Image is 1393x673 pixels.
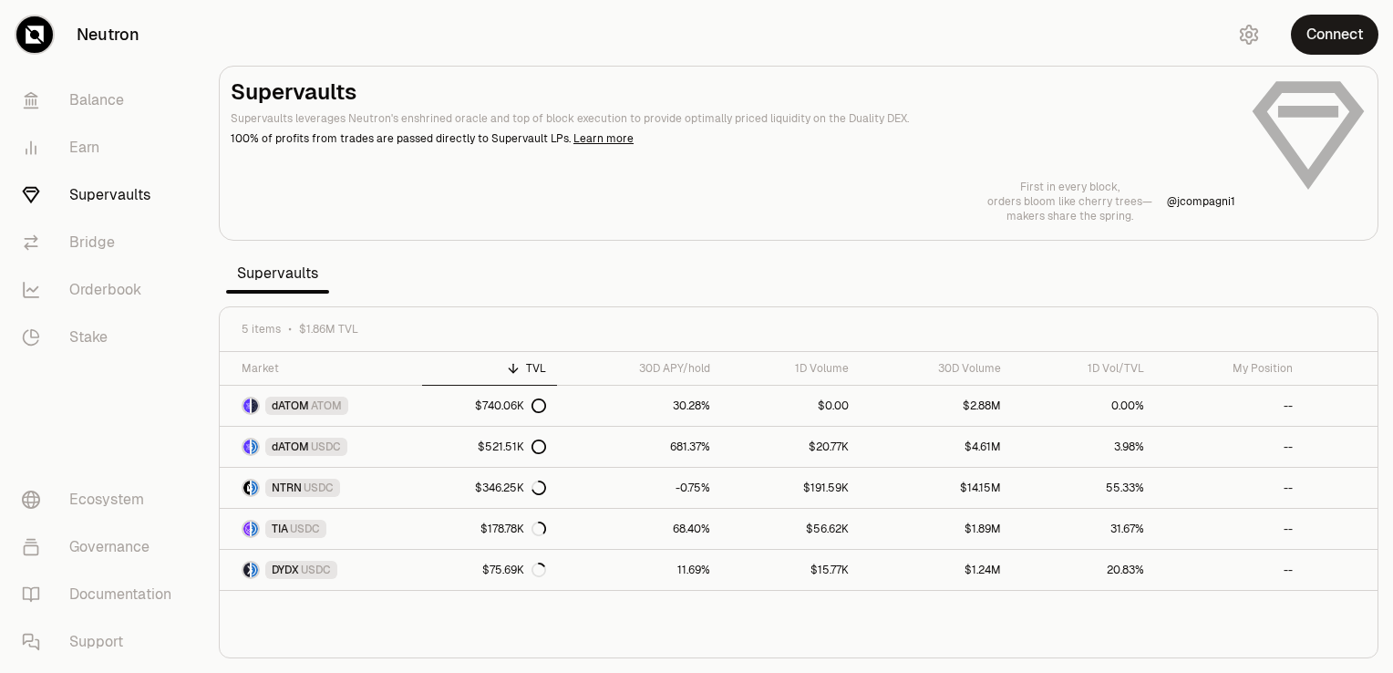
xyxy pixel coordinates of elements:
[860,427,1012,467] a: $4.61M
[860,386,1012,426] a: $2.88M
[987,180,1152,194] p: First in every block,
[272,440,309,454] span: dATOM
[7,571,197,618] a: Documentation
[272,481,302,495] span: NTRN
[422,386,557,426] a: $740.06K
[231,110,1235,127] p: Supervaults leverages Neutron's enshrined oracle and top of block execution to provide optimally ...
[557,427,721,467] a: 681.37%
[860,468,1012,508] a: $14.15M
[478,440,546,454] div: $521.51K
[7,77,197,124] a: Balance
[860,509,1012,549] a: $1.89M
[721,468,860,508] a: $191.59K
[573,131,634,146] a: Learn more
[7,523,197,571] a: Governance
[290,522,320,536] span: USDC
[422,427,557,467] a: $521.51K
[475,399,546,413] div: $740.06K
[1291,15,1378,55] button: Connect
[721,427,860,467] a: $20.77K
[220,468,422,508] a: NTRN LogoUSDC LogoNTRNUSDC
[1167,194,1235,209] p: @ jcompagni1
[1155,427,1304,467] a: --
[1023,361,1144,376] div: 1D Vol/TVL
[1012,550,1155,590] a: 20.83%
[7,314,197,361] a: Stake
[220,427,422,467] a: dATOM LogoUSDC LogodATOMUSDC
[7,171,197,219] a: Supervaults
[721,386,860,426] a: $0.00
[242,361,411,376] div: Market
[243,563,250,577] img: DYDX Logo
[252,481,258,495] img: USDC Logo
[1012,427,1155,467] a: 3.98%
[860,550,1012,590] a: $1.24M
[243,399,250,413] img: dATOM Logo
[557,509,721,549] a: 68.40%
[422,509,557,549] a: $178.78K
[311,440,341,454] span: USDC
[7,618,197,666] a: Support
[272,399,309,413] span: dATOM
[272,563,299,577] span: DYDX
[475,481,546,495] div: $346.25K
[252,522,258,536] img: USDC Logo
[557,386,721,426] a: 30.28%
[304,481,334,495] span: USDC
[1155,550,1304,590] a: --
[243,481,250,495] img: NTRN Logo
[7,124,197,171] a: Earn
[243,522,250,536] img: TIA Logo
[299,322,358,336] span: $1.86M TVL
[311,399,342,413] span: ATOM
[482,563,546,577] div: $75.69K
[220,550,422,590] a: DYDX LogoUSDC LogoDYDXUSDC
[422,550,557,590] a: $75.69K
[987,180,1152,223] a: First in every block,orders bloom like cherry trees—makers share the spring.
[568,361,710,376] div: 30D APY/hold
[220,509,422,549] a: TIA LogoUSDC LogoTIAUSDC
[422,468,557,508] a: $346.25K
[721,550,860,590] a: $15.77K
[433,361,546,376] div: TVL
[721,509,860,549] a: $56.62K
[301,563,331,577] span: USDC
[557,468,721,508] a: -0.75%
[7,476,197,523] a: Ecosystem
[231,78,1235,107] h2: Supervaults
[226,255,329,292] span: Supervaults
[1155,468,1304,508] a: --
[987,209,1152,223] p: makers share the spring.
[7,266,197,314] a: Orderbook
[1012,468,1155,508] a: 55.33%
[243,440,250,454] img: dATOM Logo
[987,194,1152,209] p: orders bloom like cherry trees—
[1166,361,1293,376] div: My Position
[252,440,258,454] img: USDC Logo
[1155,386,1304,426] a: --
[1155,509,1304,549] a: --
[220,386,422,426] a: dATOM LogoATOM LogodATOMATOM
[871,361,1001,376] div: 30D Volume
[732,361,849,376] div: 1D Volume
[557,550,721,590] a: 11.69%
[1012,509,1155,549] a: 31.67%
[252,563,258,577] img: USDC Logo
[1167,194,1235,209] a: @jcompagni1
[242,322,281,336] span: 5 items
[231,130,1235,147] p: 100% of profits from trades are passed directly to Supervault LPs.
[7,219,197,266] a: Bridge
[252,399,258,413] img: ATOM Logo
[1012,386,1155,426] a: 0.00%
[272,522,288,536] span: TIA
[480,522,546,536] div: $178.78K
